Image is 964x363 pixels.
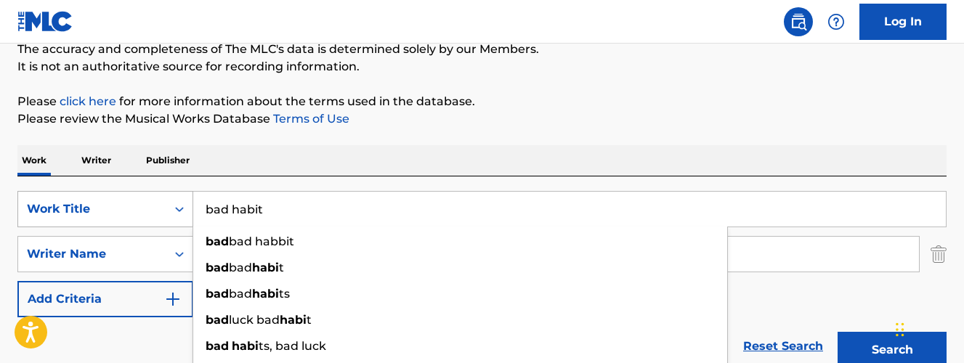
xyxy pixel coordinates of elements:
strong: bad [206,313,229,327]
strong: habi [232,339,259,353]
p: It is not an authoritative source for recording information. [17,58,947,76]
a: Public Search [784,7,813,36]
strong: habi [252,261,279,274]
p: Please for more information about the terms used in the database. [17,93,947,110]
strong: bad [206,287,229,301]
p: Writer [77,145,116,176]
p: Please review the Musical Works Database [17,110,947,128]
span: ts [279,287,290,301]
img: help [827,13,845,30]
img: search [790,13,807,30]
strong: habi [280,313,307,327]
iframe: Chat Widget [891,293,964,363]
img: Delete Criterion [931,236,947,272]
a: Terms of Use [270,112,349,126]
div: Help [822,7,851,36]
span: t [307,313,312,327]
span: luck bad [229,313,280,327]
span: ts, bad luck [259,339,326,353]
strong: habi [252,287,279,301]
span: bad [229,287,252,301]
span: t [279,261,284,274]
div: Writer Name [27,245,158,263]
div: Drag [896,308,904,351]
p: Publisher [142,145,194,176]
p: Work [17,145,51,176]
p: The accuracy and completeness of The MLC's data is determined solely by our Members. [17,41,947,58]
a: Reset Search [736,330,830,362]
a: Log In [859,4,947,40]
strong: bad [206,339,229,353]
a: click here [60,94,116,108]
span: bad [229,261,252,274]
button: Add Criteria [17,281,193,317]
img: 9d2ae6d4665cec9f34b9.svg [164,290,182,308]
strong: bad [206,234,229,248]
span: bad habbit [229,234,294,248]
div: Work Title [27,200,158,218]
strong: bad [206,261,229,274]
img: MLC Logo [17,11,73,32]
